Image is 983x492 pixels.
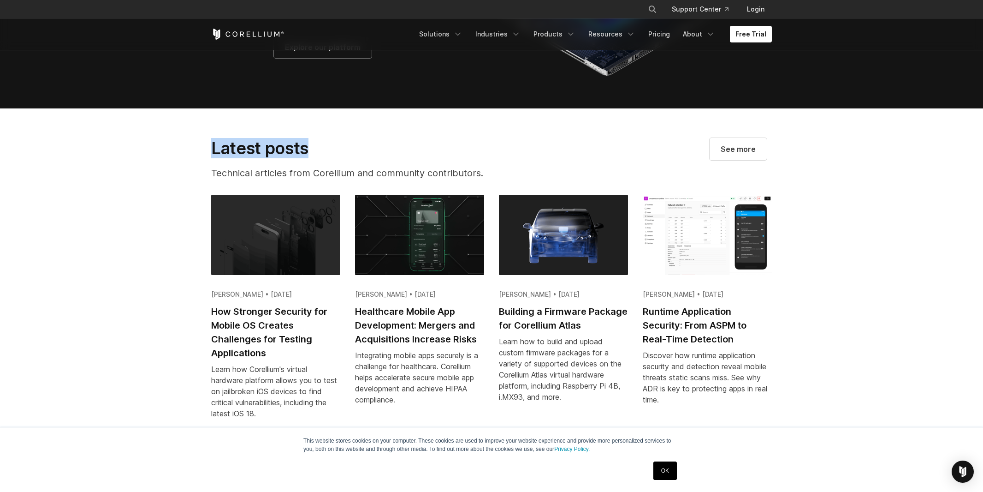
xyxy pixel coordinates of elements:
a: How Stronger Security for Mobile OS Creates Challenges for Testing Applications [PERSON_NAME] • [... [211,195,340,430]
a: Healthcare Mobile App Development: Mergers and Acquisitions Increase Risks [PERSON_NAME] • [DATE]... [355,195,484,416]
img: Healthcare Mobile App Development: Mergers and Acquisitions Increase Risks [355,195,484,275]
a: Solutions [414,26,468,42]
a: Login [740,1,772,18]
p: This website stores cookies on your computer. These cookies are used to improve your website expe... [303,437,680,453]
a: Products [528,26,581,42]
img: Runtime Application Security: From ASPM to Real-Time Detection [643,195,772,275]
h2: How Stronger Security for Mobile OS Creates Challenges for Testing Applications [211,305,340,360]
h2: Building a Firmware Package for Corellium Atlas [499,305,628,332]
img: Building a Firmware Package for Corellium Atlas [499,195,628,275]
a: Building a Firmware Package for Corellium Atlas [PERSON_NAME] • [DATE] Building a Firmware Packag... [499,195,628,414]
h2: Healthcare Mobile App Development: Mergers and Acquisitions Increase Risks [355,305,484,346]
a: Free Trial [730,26,772,42]
div: Discover how runtime application security and detection reveal mobile threats static scans miss. ... [643,350,772,405]
a: About [677,26,721,42]
button: Search [644,1,661,18]
a: Resources [583,26,641,42]
a: Pricing [643,26,675,42]
div: Navigation Menu [414,26,772,42]
a: Privacy Policy. [554,446,590,452]
a: Runtime Application Security: From ASPM to Real-Time Detection [PERSON_NAME] • [DATE] Runtime App... [643,195,772,416]
h2: Runtime Application Security: From ASPM to Real-Time Detection [643,305,772,346]
span: See more [721,144,756,155]
div: [PERSON_NAME] • [DATE] [355,290,484,299]
a: Support Center [664,1,736,18]
a: Industries [470,26,526,42]
div: [PERSON_NAME] • [DATE] [499,290,628,299]
div: Integrating mobile apps securely is a challenge for healthcare. Corellium helps accelerate secure... [355,350,484,405]
a: OK [653,462,677,480]
a: Corellium Home [211,29,284,40]
h2: Latest posts [211,138,526,158]
div: Navigation Menu [637,1,772,18]
div: Learn how to build and upload custom firmware packages for a variety of supported devices on the ... [499,336,628,402]
div: Open Intercom Messenger [952,461,974,483]
div: [PERSON_NAME] • [DATE] [643,290,772,299]
div: [PERSON_NAME] • [DATE] [211,290,340,299]
div: Learn how Corellium's virtual hardware platform allows you to test on jailbroken iOS devices to f... [211,364,340,419]
a: Visit our blog [710,138,767,160]
p: Technical articles from Corellium and community contributors. [211,166,526,180]
img: How Stronger Security for Mobile OS Creates Challenges for Testing Applications [211,195,340,275]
